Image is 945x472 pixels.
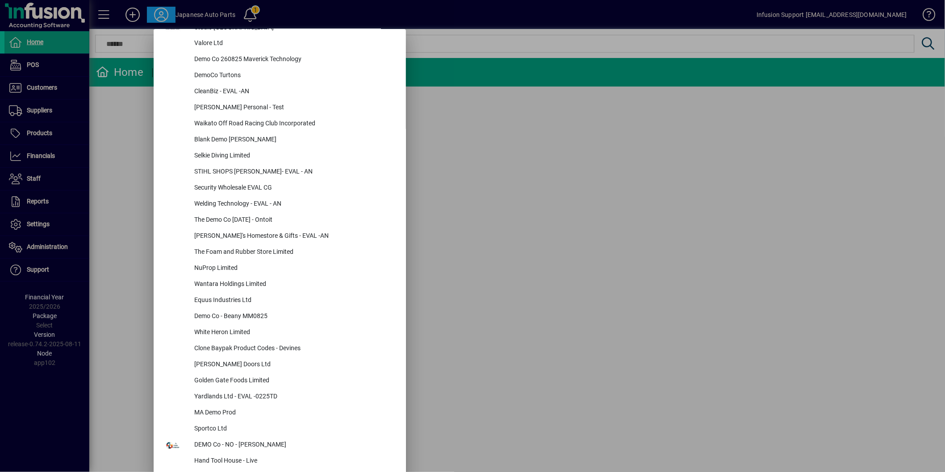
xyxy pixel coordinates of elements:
[158,132,401,149] button: Blank Demo [PERSON_NAME]
[187,325,401,341] div: White Heron Limited
[187,68,401,84] div: DemoCo Turtons
[187,116,401,132] div: Waikato Off Road Racing Club Incorporated
[158,325,401,341] button: White Heron Limited
[187,245,401,261] div: The Foam and Rubber Store Limited
[158,165,401,181] button: STIHL SHOPS [PERSON_NAME]- EVAL - AN
[187,341,401,357] div: Clone Baypak Product Codes - Devines
[158,68,401,84] button: DemoCo Turtons
[158,213,401,229] button: The Demo Co [DATE] - Ontoit
[187,373,401,389] div: Golden Gate Foods Limited
[158,422,401,438] button: Sportco Ltd
[158,341,401,357] button: Clone Baypak Product Codes - Devines
[187,422,401,438] div: Sportco Ltd
[187,36,401,52] div: Valore Ltd
[158,116,401,132] button: Waikato Off Road Racing Club Incorporated
[187,84,401,100] div: CleanBiz - EVAL -AN
[158,229,401,245] button: [PERSON_NAME]'s Homestore & Gifts - EVAL -AN
[187,132,401,149] div: Blank Demo [PERSON_NAME]
[187,406,401,422] div: MA Demo Prod
[158,373,401,389] button: Golden Gate Foods Limited
[158,293,401,309] button: Equus Industries Ltd
[187,197,401,213] div: Welding Technology - EVAL - AN
[187,181,401,197] div: Security Wholesale EVAL CG
[158,149,401,165] button: Selkie Diving Limited
[158,245,401,261] button: The Foam and Rubber Store Limited
[158,389,401,406] button: Yardlands Ltd - EVAL -0225TD
[187,277,401,293] div: Wantara Holdings Limited
[187,293,401,309] div: Equus Industries Ltd
[158,197,401,213] button: Welding Technology - EVAL - AN
[187,261,401,277] div: NuProp Limited
[158,100,401,116] button: [PERSON_NAME] Personal - Test
[158,84,401,100] button: CleanBiz - EVAL -AN
[158,36,401,52] button: Valore Ltd
[158,454,401,470] button: Hand Tool House - Live
[187,52,401,68] div: Demo Co 260825 Maverick Technology
[187,438,401,454] div: DEMO Co - NO - [PERSON_NAME]
[187,100,401,116] div: [PERSON_NAME] Personal - Test
[187,149,401,165] div: Selkie Diving Limited
[158,261,401,277] button: NuProp Limited
[187,357,401,373] div: [PERSON_NAME] Doors Ltd
[158,181,401,197] button: Security Wholesale EVAL CG
[158,52,401,68] button: Demo Co 260825 Maverick Technology
[158,406,401,422] button: MA Demo Prod
[187,309,401,325] div: Demo Co - Beany MM0825
[187,454,401,470] div: Hand Tool House - Live
[158,438,401,454] button: DEMO Co - NO - [PERSON_NAME]
[158,357,401,373] button: [PERSON_NAME] Doors Ltd
[187,165,401,181] div: STIHL SHOPS [PERSON_NAME]- EVAL - AN
[187,229,401,245] div: [PERSON_NAME]'s Homestore & Gifts - EVAL -AN
[187,389,401,406] div: Yardlands Ltd - EVAL -0225TD
[158,277,401,293] button: Wantara Holdings Limited
[158,309,401,325] button: Demo Co - Beany MM0825
[187,213,401,229] div: The Demo Co [DATE] - Ontoit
